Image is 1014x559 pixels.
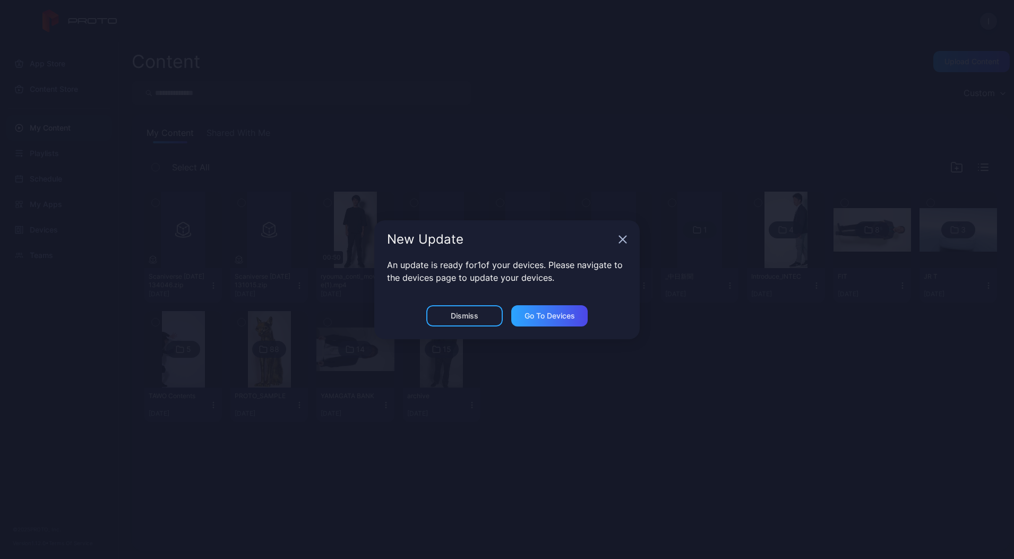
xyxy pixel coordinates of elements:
div: Dismiss [451,312,478,320]
p: An update is ready for 1 of your devices. Please navigate to the devices page to update your devi... [387,259,627,284]
button: Dismiss [426,305,503,326]
div: New Update [387,233,614,246]
div: Go to devices [525,312,575,320]
button: Go to devices [511,305,588,326]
